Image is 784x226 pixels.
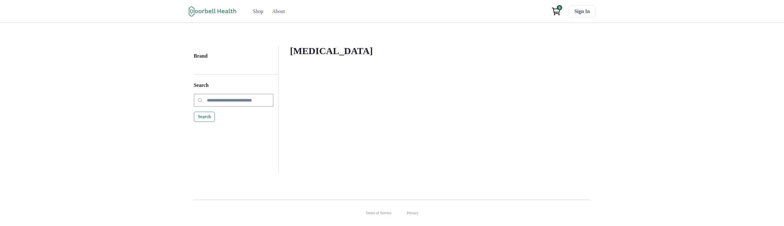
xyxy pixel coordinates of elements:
button: Search [194,112,215,122]
h4: [MEDICAL_DATA] [290,45,579,57]
span: 0 [557,5,562,10]
a: Terms of Service [365,210,392,216]
a: View cart [549,5,564,18]
a: About [268,5,289,18]
h5: Search [194,82,273,94]
div: About [272,8,285,15]
h5: Brand [194,53,273,65]
div: Shop [253,8,263,15]
a: Shop [249,5,267,18]
a: Sign In [569,5,595,18]
a: Privacy [407,210,419,216]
